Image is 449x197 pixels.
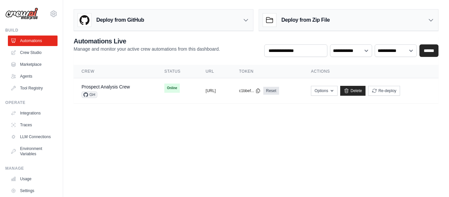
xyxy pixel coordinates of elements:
p: Manage and monitor your active crew automations from this dashboard. [74,46,220,52]
h3: Deploy from Zip File [281,16,330,24]
th: URL [198,65,231,78]
a: Settings [8,185,58,196]
a: Delete [340,86,366,96]
a: Traces [8,120,58,130]
div: Build [5,28,58,33]
button: Options [311,86,338,96]
th: Crew [74,65,156,78]
th: Token [231,65,303,78]
button: c1bbef... [239,88,261,93]
h3: Deploy from GitHub [96,16,144,24]
button: Re-deploy [368,86,400,96]
a: Marketplace [8,59,58,70]
div: Operate [5,100,58,105]
a: Reset [263,87,279,95]
img: Logo [5,8,38,20]
a: Environment Variables [8,143,58,159]
iframe: Chat Widget [416,165,449,197]
th: Status [156,65,198,78]
span: GH [82,91,97,98]
a: Tool Registry [8,83,58,93]
a: Agents [8,71,58,82]
a: LLM Connections [8,132,58,142]
h2: Automations Live [74,37,220,46]
div: Manage [5,166,58,171]
span: Online [164,84,180,93]
a: Crew Studio [8,47,58,58]
a: Prospect Analysis Crew [82,84,130,89]
img: GitHub Logo [78,13,91,27]
a: Usage [8,174,58,184]
a: Integrations [8,108,58,118]
a: Automations [8,36,58,46]
th: Actions [303,65,438,78]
